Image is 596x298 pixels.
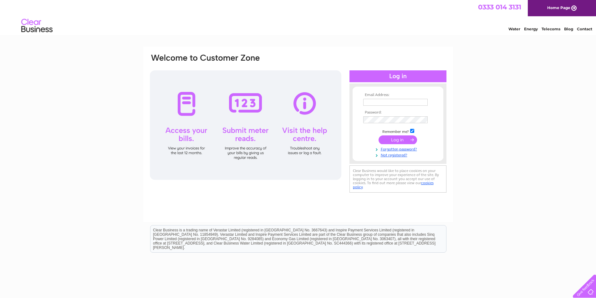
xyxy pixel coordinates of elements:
[577,27,592,31] a: Contact
[362,93,434,97] th: Email Address:
[362,110,434,115] th: Password:
[379,135,417,144] input: Submit
[362,128,434,134] td: Remember me?
[524,27,538,31] a: Energy
[363,152,434,158] a: Not registered?
[349,165,446,193] div: Clear Business would like to place cookies on your computer to improve your experience of the sit...
[150,3,446,30] div: Clear Business is a trading name of Verastar Limited (registered in [GEOGRAPHIC_DATA] No. 3667643...
[21,16,53,35] img: logo.png
[478,3,521,11] a: 0333 014 3131
[542,27,560,31] a: Telecoms
[353,181,434,189] a: cookies policy
[564,27,573,31] a: Blog
[508,27,520,31] a: Water
[363,146,434,152] a: Forgotten password?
